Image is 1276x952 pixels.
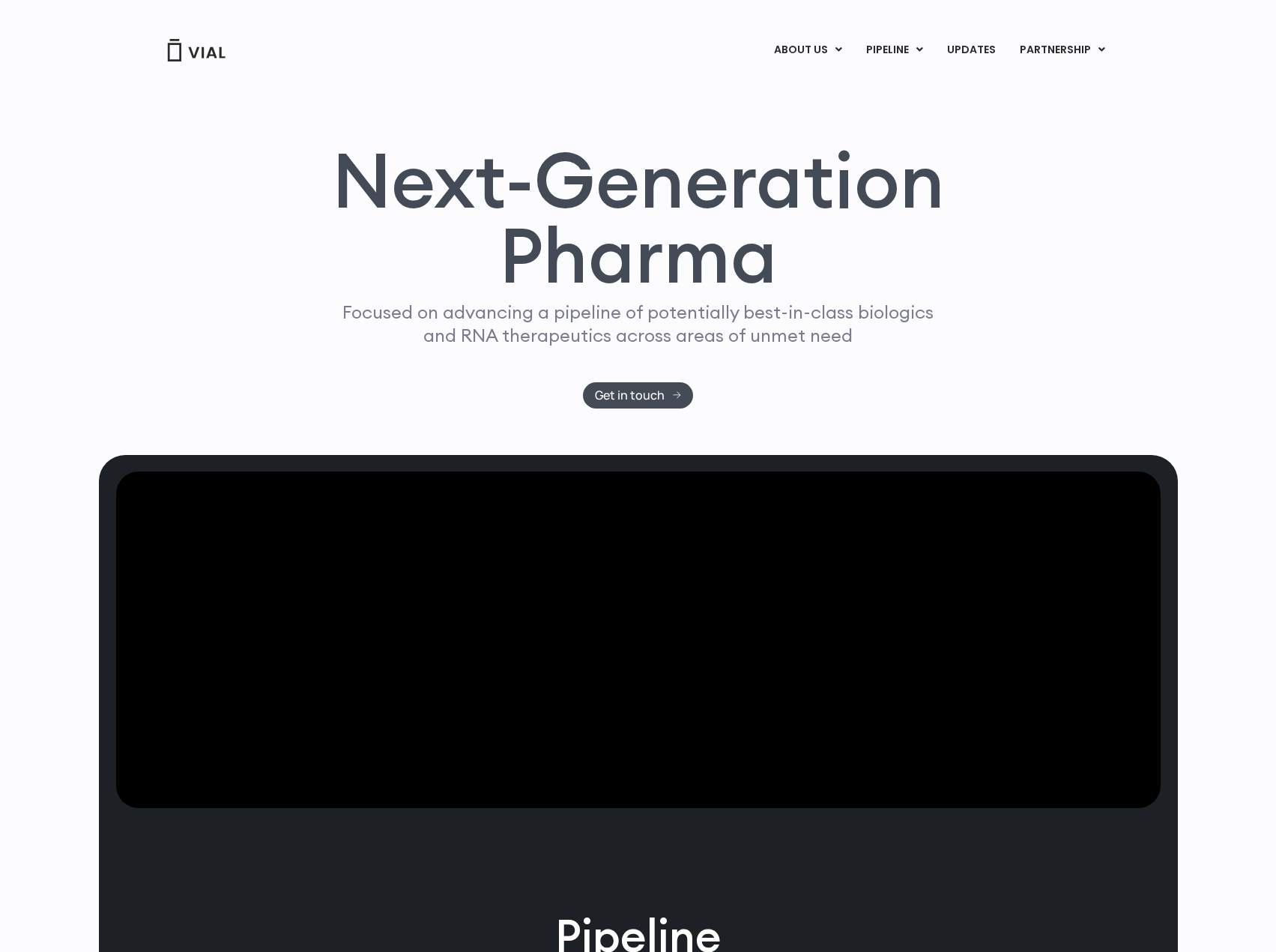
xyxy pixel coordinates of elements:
[854,37,934,63] a: PIPELINEMenu Toggle
[935,37,1007,63] a: UPDATES
[1008,37,1117,63] a: PARTNERSHIPMenu Toggle
[336,301,940,347] p: Focused on advancing a pipeline of potentially best-in-class biologics and RNA therapeutics acros...
[595,390,665,401] span: Get in touch
[762,37,853,63] a: ABOUT USMenu Toggle
[166,39,226,61] img: Vial Logo
[314,142,963,294] h1: Next-Generation Pharma
[583,382,693,409] a: Get in touch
